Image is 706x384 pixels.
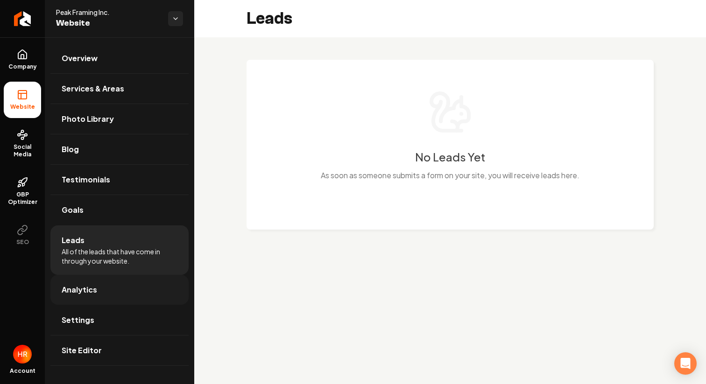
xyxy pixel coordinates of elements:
p: As soon as someone submits a form on your site, you will receive leads here. [321,170,579,181]
span: Services & Areas [62,83,124,94]
img: Rebolt Logo [14,11,31,26]
span: SEO [13,238,33,246]
span: Settings [62,314,94,326]
span: Photo Library [62,113,114,125]
a: Goals [50,195,189,225]
span: Website [7,103,39,111]
a: Analytics [50,275,189,305]
span: Social Media [4,143,41,158]
a: GBP Optimizer [4,169,41,213]
img: Hassan Rashid [13,345,32,363]
span: Overview [62,53,98,64]
a: Testimonials [50,165,189,195]
span: Account [10,367,35,375]
span: Peak Framing Inc. [56,7,161,17]
span: GBP Optimizer [4,191,41,206]
span: Testimonials [62,174,110,185]
span: Company [5,63,41,70]
a: Photo Library [50,104,189,134]
div: Open Intercom Messenger [674,352,697,375]
h3: No Leads Yet [415,149,485,164]
a: Blog [50,134,189,164]
button: Open user button [13,345,32,363]
a: Company [4,42,41,78]
a: Services & Areas [50,74,189,104]
a: Overview [50,43,189,73]
span: Blog [62,144,79,155]
a: Social Media [4,122,41,166]
span: Site Editor [62,345,102,356]
span: Website [56,17,161,30]
span: Analytics [62,284,97,295]
span: Goals [62,204,84,216]
button: SEO [4,217,41,253]
a: Settings [50,305,189,335]
h2: Leads [247,9,292,28]
span: Leads [62,235,85,246]
a: Site Editor [50,335,189,365]
span: All of the leads that have come in through your website. [62,247,177,265]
